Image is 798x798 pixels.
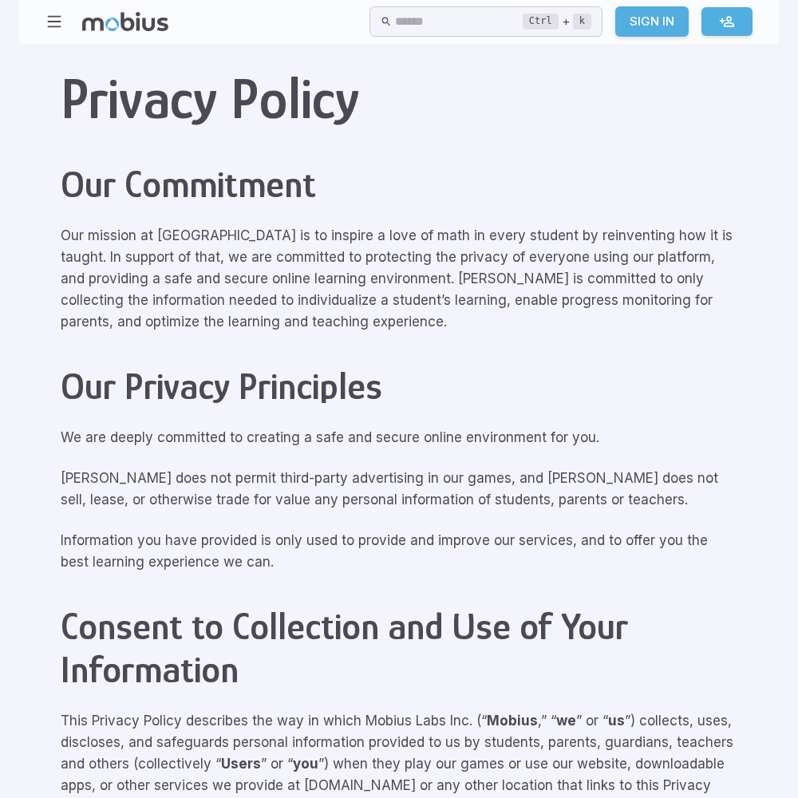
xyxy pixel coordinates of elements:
[61,225,737,333] p: Our mission at [GEOGRAPHIC_DATA] is to inspire a love of math in every student by reinventing how...
[61,365,737,408] h2: Our Privacy Principles
[221,756,261,772] strong: Users
[573,14,591,30] kbd: k
[61,163,737,206] h2: Our Commitment
[556,713,576,729] strong: we
[523,14,559,30] kbd: Ctrl
[61,605,737,691] h2: Consent to Collection and Use of Your Information
[61,66,737,131] h1: Privacy Policy
[61,427,737,448] p: We are deeply committed to creating a safe and secure online environment for you.
[61,468,737,511] p: [PERSON_NAME] does not permit third-party advertising in our games, and [PERSON_NAME] does not se...
[293,756,318,772] strong: you
[608,713,625,729] strong: us
[523,12,591,31] div: +
[61,530,737,573] p: Information you have provided is only used to provide and improve our services, and to offer you ...
[615,6,689,37] a: Sign In
[487,713,538,729] strong: Mobius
